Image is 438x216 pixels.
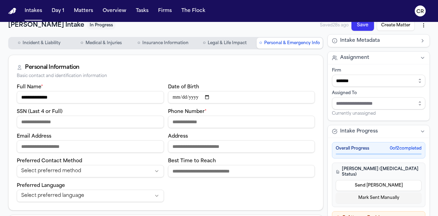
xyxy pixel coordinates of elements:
button: Firms [155,5,175,17]
button: Go to Personal & Emergency Info [257,38,323,49]
label: Best Time to Reach [168,158,216,164]
span: Saved 28s ago [320,23,349,28]
label: Phone Number [168,109,207,114]
span: ○ [203,40,206,47]
button: Go to Medical & Injuries [71,38,131,49]
span: Incident & Liability [23,40,61,46]
span: ○ [259,40,262,47]
span: Currently unassigned [332,111,376,116]
button: Overview [100,5,129,17]
label: Date of Birth [168,85,199,90]
span: Intake Progress [340,128,378,135]
img: Finch Logo [8,8,16,14]
button: More actions [417,19,430,31]
button: Go to Incident & Liability [9,38,69,49]
label: Address [168,134,188,139]
label: Full Name [17,85,43,90]
span: Medical & Injuries [86,40,122,46]
button: Intake Progress [328,125,429,138]
span: Intake Metadata [340,37,380,44]
label: Preferred Language [17,183,65,188]
button: Intake Metadata [328,35,429,47]
button: Go to Insurance Information [133,38,193,49]
div: Personal Information [25,63,79,72]
span: Overall Progress [336,146,369,151]
label: Email Address [17,134,51,139]
span: Assignment [340,54,369,61]
div: Assigned To [332,90,425,96]
input: Date of birth [168,91,315,103]
button: Go to Legal & Life Impact [195,38,255,49]
input: Address [168,140,315,153]
div: Basic contact and identification information [17,74,315,79]
input: Full name [17,91,164,103]
span: Personal & Emergency Info [264,40,320,46]
input: Best time to reach [168,165,315,177]
a: Home [8,8,16,14]
input: Phone number [168,116,315,128]
button: Save [351,20,374,31]
input: Select firm [332,75,425,87]
button: Assignment [328,52,429,64]
span: ○ [18,40,21,47]
button: The Flock [179,5,208,17]
button: Mark Sent Manually [336,192,422,203]
input: Email address [17,140,164,153]
div: Firm [332,68,425,73]
span: Legal & Life Impact [208,40,247,46]
h4: [PERSON_NAME] ([MEDICAL_DATA] Status) [336,166,422,177]
button: Create Matter [377,20,415,31]
input: SSN [17,116,164,128]
button: Tasks [133,5,151,17]
label: SSN (Last 4 or Full) [17,109,63,114]
span: ○ [80,40,83,47]
button: Day 1 [49,5,67,17]
button: Matters [71,5,96,17]
input: Assign to staff member [332,97,425,110]
span: ○ [137,40,140,47]
label: Preferred Contact Method [17,158,82,164]
span: In Progress [87,21,116,29]
span: 0 of 2 completed [390,146,422,151]
span: Insurance Information [142,40,189,46]
button: Intakes [22,5,45,17]
h1: [PERSON_NAME] Intake [8,21,84,30]
button: Send [PERSON_NAME] [336,180,422,191]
